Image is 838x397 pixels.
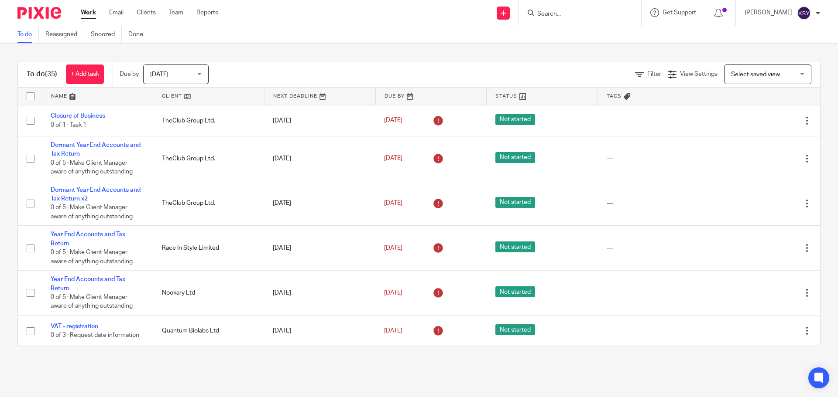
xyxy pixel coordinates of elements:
[264,226,375,271] td: [DATE]
[264,271,375,316] td: [DATE]
[384,156,402,162] span: [DATE]
[169,8,183,17] a: Team
[120,70,139,78] p: Due by
[495,197,535,208] span: Not started
[384,290,402,296] span: [DATE]
[607,244,701,252] div: ---
[51,276,125,291] a: Year End Accounts and Tax Return
[384,245,402,251] span: [DATE]
[607,94,622,98] span: Tags
[51,323,98,329] a: VAT - registration
[731,71,780,78] span: Select saved view
[17,7,61,19] img: Pixie
[51,205,133,220] span: 0 of 5 · Make Client Manager aware of anything outstanding
[607,199,701,207] div: ---
[647,71,661,77] span: Filter
[51,160,133,175] span: 0 of 5 · Make Client Manager aware of anything outstanding
[607,326,701,335] div: ---
[51,122,86,128] span: 0 of 1 · Task 1
[51,187,141,202] a: Dormant Year End Accounts and Tax Return x2
[384,200,402,206] span: [DATE]
[663,10,696,16] span: Get Support
[536,10,615,18] input: Search
[264,105,375,136] td: [DATE]
[196,8,218,17] a: Reports
[17,26,39,43] a: To do
[153,271,264,316] td: Nookary Ltd
[264,181,375,226] td: [DATE]
[51,332,139,338] span: 0 of 3 · Request date information
[91,26,122,43] a: Snoozed
[153,316,264,346] td: Quantum Biolabs Ltd
[51,231,125,246] a: Year End Accounts and Tax Return
[51,294,133,309] span: 0 of 5 · Make Client Manager aware of anything outstanding
[495,241,535,252] span: Not started
[153,181,264,226] td: TheClub Group Ltd.
[150,71,168,78] span: [DATE]
[66,64,104,84] a: + Add task
[128,26,150,43] a: Done
[607,154,701,163] div: ---
[153,226,264,271] td: Race In Style Limited
[51,142,141,157] a: Dormant Year End Accounts and Tax Return
[680,71,718,77] span: View Settings
[153,136,264,181] td: TheClub Group Ltd.
[153,105,264,136] td: TheClub Group Ltd.
[51,249,133,265] span: 0 of 5 · Make Client Manager aware of anything outstanding
[264,316,375,346] td: [DATE]
[45,71,57,78] span: (35)
[607,116,701,125] div: ---
[384,328,402,334] span: [DATE]
[495,286,535,297] span: Not started
[495,152,535,163] span: Not started
[51,113,105,119] a: Closure of Business
[797,6,811,20] img: svg%3E
[495,114,535,125] span: Not started
[45,26,84,43] a: Reassigned
[745,8,793,17] p: [PERSON_NAME]
[264,136,375,181] td: [DATE]
[137,8,156,17] a: Clients
[384,118,402,124] span: [DATE]
[27,70,57,79] h1: To do
[109,8,124,17] a: Email
[607,288,701,297] div: ---
[81,8,96,17] a: Work
[495,324,535,335] span: Not started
